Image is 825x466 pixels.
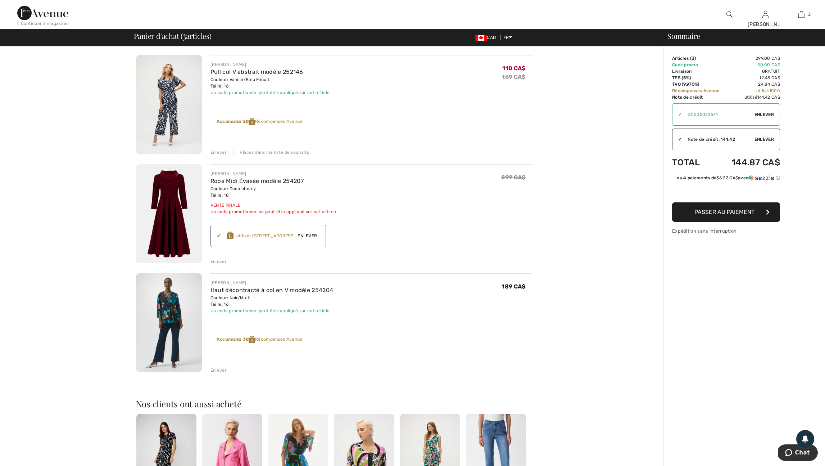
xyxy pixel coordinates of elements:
img: Reward-Logo.svg [249,336,255,343]
span: Panier d'achat ( articles) [134,32,212,40]
img: recherche [726,10,733,19]
a: Pull col V abstrait modèle 252146 [210,68,303,75]
div: Enlever [210,367,227,373]
span: CAD [475,35,499,40]
div: [PERSON_NAME] [210,279,333,286]
div: Enlever [210,149,227,156]
span: 3 [808,11,811,18]
span: Enlever [754,111,774,118]
span: FR [503,35,512,40]
strong: Accumulez 20 [217,119,255,124]
a: Haut décontracté à col en V modèle 254204 [210,287,333,294]
td: Récompenses Avenue [672,88,725,94]
span: 189 CA$ [502,283,526,290]
td: utilisé [725,94,780,100]
img: Haut décontracté à col en V modèle 254204 [136,273,202,372]
span: 110 CA$ [502,65,526,72]
div: Un code promotionnel ne peut être appliqué sur cet article [210,209,336,215]
td: Gratuit [725,68,780,75]
div: [PERSON_NAME] [748,21,783,28]
span: 1000 [769,88,780,93]
div: Enlever [210,258,227,265]
img: Robe Midi Évasée modèle 254207 [136,164,202,263]
div: Placer dans ma liste de souhaits [234,149,309,156]
img: Reward-Logo.svg [227,232,234,239]
div: ✔ [217,232,227,240]
div: [PERSON_NAME] [210,170,336,177]
span: 3 [692,56,694,61]
button: Passer au paiement [672,202,780,222]
div: utiliser [STREET_ADDRESS] [236,233,295,239]
img: 1ère Avenue [17,6,68,20]
td: 12.45 CA$ [725,75,780,81]
div: Vente finale [210,202,336,209]
div: Récompenses Avenue [217,118,303,125]
td: -50.00 CA$ [725,62,780,68]
strong: Accumulez 30 [217,337,255,342]
td: 299.00 CA$ [725,55,780,62]
div: Un code promotionnel peut être appliqué sur cet article [210,308,333,314]
iframe: Ouvre un widget dans lequel vous pouvez chatter avec l’un de nos agents [778,444,818,462]
span: Passer au paiement [694,209,754,215]
div: Expédition sans interruption [672,228,780,234]
h2: Nos clients ont aussi acheté [136,399,532,408]
div: ou 4 paiements de avec [677,175,780,181]
td: Articles ( ) [672,55,725,62]
td: 144.87 CA$ [725,150,780,175]
div: Récompenses Avenue [217,336,303,343]
img: Mes infos [762,10,769,19]
div: ✔ [672,136,682,143]
td: TVQ (9.975%) [672,81,725,88]
img: Reward-Logo.svg [249,118,255,125]
input: Code promo [682,104,754,125]
span: 36.22 CA$ [716,175,738,180]
span: Enlever [754,136,774,143]
div: Couleur: Deep cherry Taille: 18 [210,185,336,198]
img: Sezzle [748,175,774,181]
s: 169 CA$ [502,73,526,80]
a: Se connecter [762,11,769,18]
td: 24.84 CA$ [725,81,780,88]
td: utilisé [725,88,780,94]
td: TPS (5%) [672,75,725,81]
img: Pull col V abstrait modèle 252146 [136,55,202,154]
div: Couleur: Vanille/Bleu Minuit Taille: 16 [210,76,330,89]
div: Couleur: Noir/Multi Taille: 16 [210,295,333,308]
td: Code promo [672,62,725,68]
img: Canadian Dollar [475,35,487,41]
div: Note de crédit: 141.42 [682,136,754,143]
span: 299 CA$ [501,174,526,181]
span: 3 [183,31,186,40]
td: Note de crédit [672,94,725,100]
div: ou 4 paiements de36.22 CA$avecSezzle Cliquez pour en savoir plus sur Sezzle [672,175,780,184]
span: Enlever [295,233,320,239]
td: Total [672,150,725,175]
div: Sommaire [659,32,821,40]
iframe: PayPal-paypal [672,184,780,200]
div: < Continuer à magasiner [17,20,69,27]
img: Mon panier [798,10,804,19]
a: 3 [784,10,819,19]
div: [PERSON_NAME] [210,61,330,68]
div: Un code promotionnel peut être appliqué sur cet article [210,89,330,96]
div: ✔ [672,111,682,118]
span: 141.42 CA$ [757,95,780,100]
a: Robe Midi Évasée modèle 254207 [210,178,304,184]
td: Livraison [672,68,725,75]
